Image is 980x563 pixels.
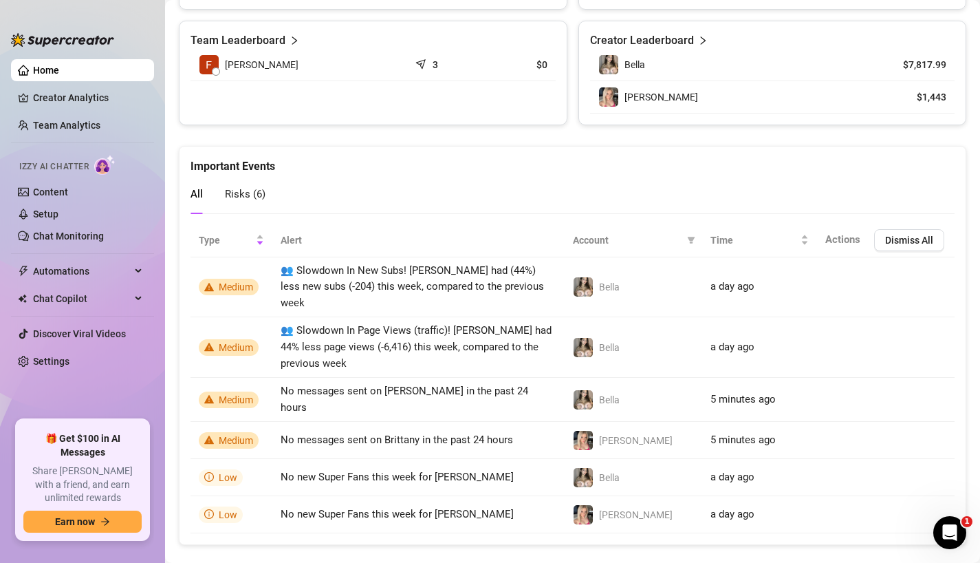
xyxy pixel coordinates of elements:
img: Bella [599,55,618,74]
span: a day ago [710,280,754,293]
span: Earn now [55,516,95,527]
span: info-circle [204,472,214,482]
article: $1,443 [884,90,946,104]
span: Medium [219,435,253,446]
span: [PERSON_NAME] [599,435,673,446]
span: Medium [219,281,253,293]
span: No new Super Fans this week for [PERSON_NAME] [281,508,514,520]
img: Bella [574,338,593,357]
article: $7,817.99 [884,58,946,72]
span: thunderbolt [18,266,29,277]
a: Creator Analytics [33,87,143,109]
span: filter [687,236,695,244]
span: right [290,32,299,49]
span: Actions [825,233,860,246]
span: Low [219,509,237,520]
span: Risks ( 6 ) [225,188,265,200]
span: No messages sent on [PERSON_NAME] in the past 24 hours [281,385,528,414]
img: Brittany [574,431,593,450]
button: Dismiss All [874,229,944,251]
div: Important Events [190,147,955,175]
span: Time [710,233,798,248]
span: a day ago [710,341,754,353]
iframe: Intercom live chat [933,516,966,549]
span: warning [204,435,214,445]
span: Dismiss All [885,235,933,246]
img: Brittany [574,505,593,524]
a: Chat Monitoring [33,231,104,242]
th: Time [702,224,817,257]
span: arrow-right [100,517,110,527]
span: Type [199,233,253,248]
span: filter [684,230,698,251]
article: Creator Leaderboard [590,32,694,49]
span: No messages sent on Brittany in the past 24 hours [281,434,513,446]
span: Izzy AI Chatter [19,160,89,173]
span: Bella [599,281,620,293]
article: 3 [433,58,438,72]
span: All [190,188,203,200]
a: Team Analytics [33,120,100,131]
a: Content [33,187,68,198]
span: Bella [599,394,620,405]
th: Alert [272,224,565,257]
article: $0 [490,58,547,72]
a: Setup [33,209,58,220]
span: 5 minutes ago [710,434,776,446]
a: Discover Viral Videos [33,328,126,339]
span: 1 [961,516,972,527]
img: logo-BBDzfeDw.svg [11,33,114,47]
th: Type [190,224,272,257]
span: Account [573,233,682,248]
span: Low [219,472,237,483]
span: info-circle [204,509,214,519]
span: Bella [624,59,645,70]
span: 👥 Slowdown In New Subs! [PERSON_NAME] had (44%) less new subs (-204) this week, compared to the p... [281,264,544,309]
span: a day ago [710,471,754,483]
span: Bella [599,342,620,353]
img: Fernando Pena [199,55,219,74]
button: Earn nowarrow-right [23,511,142,533]
span: [PERSON_NAME] [599,509,673,520]
span: 👥 Slowdown In Page Views (traffic)! [PERSON_NAME] had 44% less page views (-6,416) this week, com... [281,324,552,369]
span: [PERSON_NAME] [225,57,298,72]
span: Bella [599,472,620,483]
span: Share [PERSON_NAME] with a friend, and earn unlimited rewards [23,465,142,505]
span: [PERSON_NAME] [624,92,698,103]
span: No new Super Fans this week for [PERSON_NAME] [281,471,514,483]
img: Brittany [599,87,618,107]
a: Settings [33,356,69,367]
img: Chat Copilot [18,294,27,304]
span: Medium [219,394,253,405]
img: Bella [574,277,593,297]
span: 5 minutes ago [710,393,776,405]
span: warning [204,342,214,352]
a: Home [33,65,59,76]
span: right [698,32,708,49]
span: warning [204,394,214,404]
span: Medium [219,342,253,353]
img: Bella [574,390,593,410]
span: send [415,56,429,70]
span: Automations [33,260,131,282]
span: 🎁 Get $100 in AI Messages [23,432,142,459]
span: a day ago [710,508,754,520]
img: Bella [574,468,593,487]
img: AI Chatter [94,155,116,175]
span: Chat Copilot [33,288,131,310]
article: Team Leaderboard [190,32,285,49]
span: warning [204,282,214,292]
